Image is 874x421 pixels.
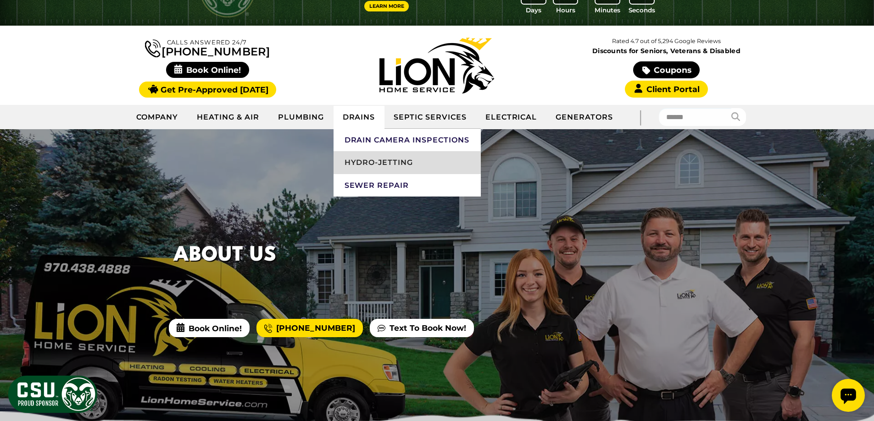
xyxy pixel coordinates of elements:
a: [PHONE_NUMBER] [145,38,270,57]
a: Company [127,106,188,129]
span: Seconds [629,5,655,15]
a: Septic Services [384,106,476,129]
a: Electrical [476,106,547,129]
a: [PHONE_NUMBER] [256,319,363,337]
a: Drains [334,106,385,129]
a: Sewer Repair [334,174,481,197]
a: Generators [546,106,622,129]
img: Lion Home Service [379,38,494,93]
a: Client Portal [625,81,707,98]
a: Hydro-Jetting [334,151,481,174]
a: Text To Book Now! [370,319,474,337]
a: Learn More [364,1,409,11]
div: Open chat widget [4,4,37,37]
p: Rated 4.7 out of 5,294 Google Reviews [551,36,781,46]
a: Heating & Air [188,106,268,129]
img: CSU Sponsor Badge [7,374,99,414]
span: Discounts for Seniors, Veterans & Disabled [554,48,779,54]
a: Coupons [633,61,699,78]
a: Drain Camera Inspections [334,129,481,152]
span: Book Online! [169,319,250,337]
span: Hours [556,5,575,15]
a: Plumbing [269,106,334,129]
h1: About Us [173,240,276,271]
span: Book Online! [166,62,249,78]
a: Get Pre-Approved [DATE] [139,82,276,98]
span: Days [526,5,541,15]
div: | [622,105,659,129]
span: Minutes [595,5,620,15]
